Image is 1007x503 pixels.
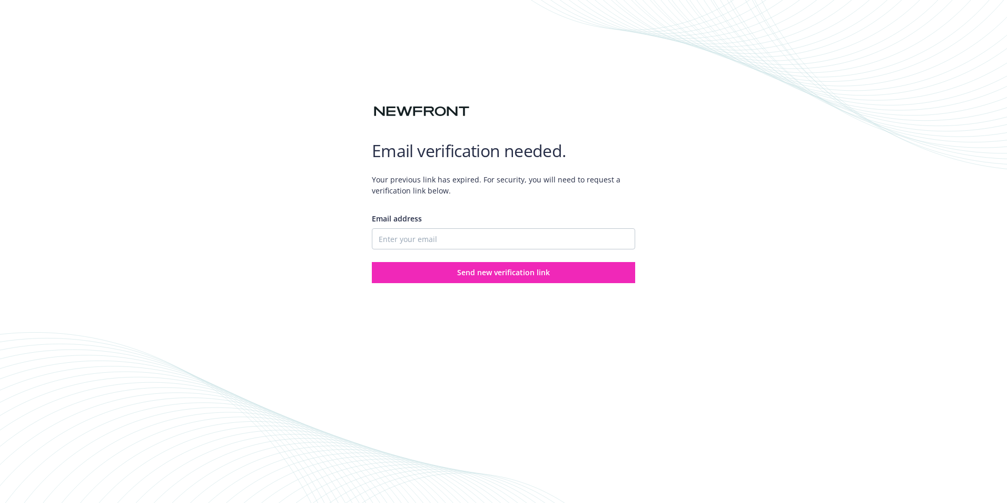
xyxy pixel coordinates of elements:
h1: Email verification needed. [372,140,635,161]
button: Send new verification link [372,262,635,283]
span: Your previous link has expired. For security, you will need to request a verification link below. [372,166,635,205]
span: Email address [372,214,422,224]
span: Send new verification link [457,267,550,277]
input: Enter your email [372,228,635,249]
img: Newfront logo [372,102,471,121]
